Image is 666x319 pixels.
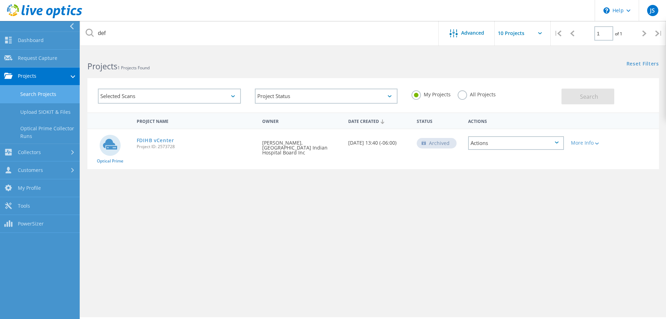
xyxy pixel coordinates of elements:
div: Selected Scans [98,89,241,104]
div: [DATE] 13:40 (-06:00) [345,129,413,152]
div: Project Name [133,114,259,127]
b: Projects [87,61,117,72]
div: Status [413,114,465,127]
button: Search [561,89,614,104]
span: Advanced [461,30,484,35]
div: Archived [417,138,457,148]
span: of 1 [615,31,622,37]
a: Reset Filters [626,61,659,67]
span: 1 Projects Found [117,65,150,71]
label: My Projects [411,90,451,97]
span: Optical Prime [97,159,123,163]
svg: \n [603,7,610,14]
label: All Projects [458,90,496,97]
div: Project Status [255,89,398,104]
span: JS [650,8,655,13]
div: Owner [259,114,344,127]
a: Live Optics Dashboard [7,15,82,20]
div: Date Created [345,114,413,127]
div: Actions [468,136,564,150]
span: Search [580,93,598,100]
div: | [652,21,666,46]
input: Search projects by name, owner, ID, company, etc [80,21,439,46]
a: FDIHB vCenter [137,138,174,143]
span: Project ID: 2573728 [137,145,256,149]
div: | [551,21,565,46]
div: Actions [465,114,567,127]
div: More Info [571,140,610,145]
div: [PERSON_NAME], [GEOGRAPHIC_DATA] Indian Hospital Board Inc [259,129,344,162]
